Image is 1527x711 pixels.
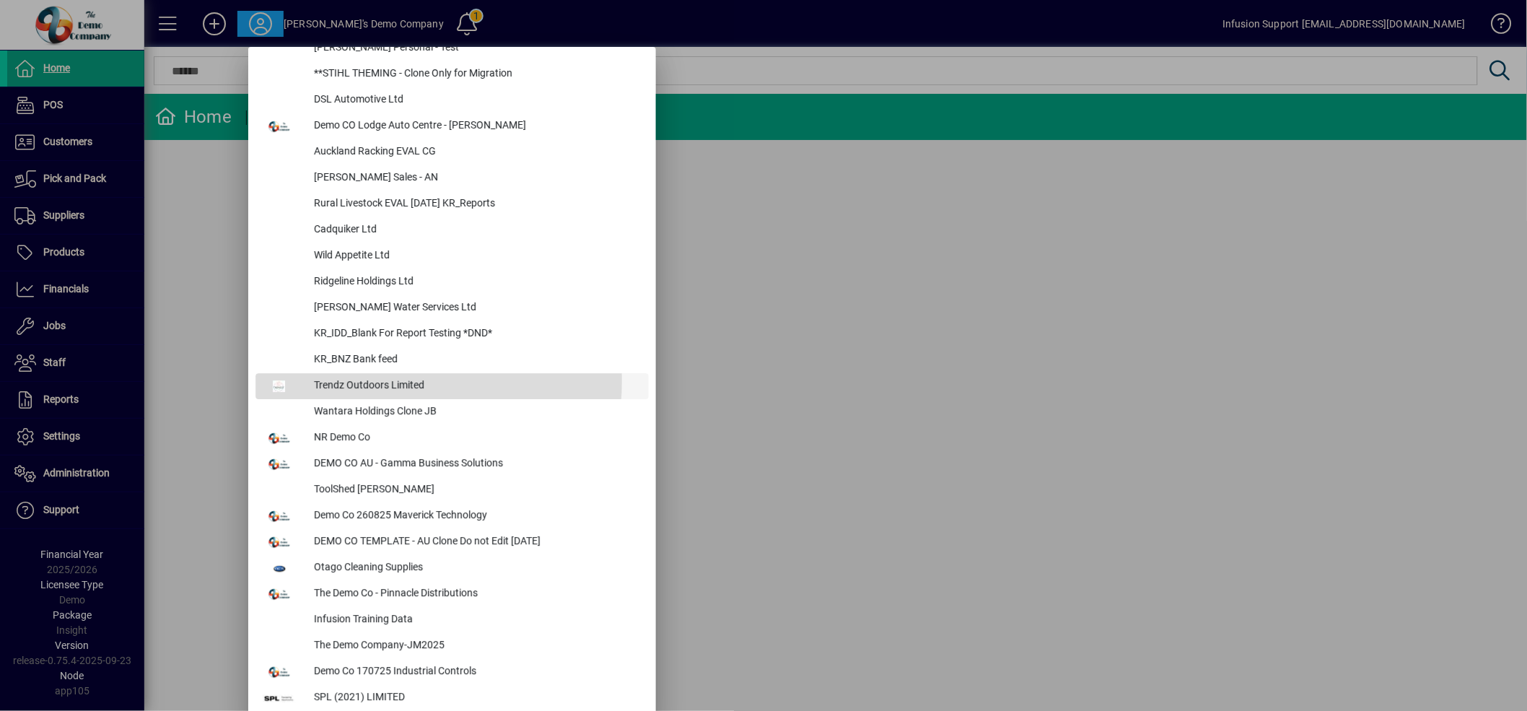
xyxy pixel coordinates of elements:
[255,425,649,451] button: NR Demo Co
[255,503,649,529] button: Demo Co 260825 Maverick Technology
[255,607,649,633] button: Infusion Training Data
[302,217,649,243] div: Cadquiker Ltd
[302,607,649,633] div: Infusion Training Data
[302,139,649,165] div: Auckland Racking EVAL CG
[255,581,649,607] button: The Demo Co - Pinnacle Distributions
[255,269,649,295] button: Ridgeline Holdings Ltd
[255,659,649,685] button: Demo Co 170725 Industrial Controls
[255,243,649,269] button: Wild Appetite Ltd
[255,555,649,581] button: Otago Cleaning Supplies
[302,529,649,555] div: DEMO CO TEMPLATE - AU Clone Do not Edit [DATE]
[302,373,649,399] div: Trendz Outdoors Limited
[302,243,649,269] div: Wild Appetite Ltd
[302,399,649,425] div: Wantara Holdings Clone JB
[302,165,649,191] div: [PERSON_NAME] Sales - AN
[255,113,649,139] button: Demo CO Lodge Auto Centre - [PERSON_NAME]
[302,581,649,607] div: The Demo Co - Pinnacle Distributions
[255,633,649,659] button: The Demo Company-JM2025
[255,451,649,477] button: DEMO CO AU - Gamma Business Solutions
[255,399,649,425] button: Wantara Holdings Clone JB
[302,685,649,711] div: SPL (2021) LIMITED
[302,451,649,477] div: DEMO CO AU - Gamma Business Solutions
[302,87,649,113] div: DSL Automotive Ltd
[255,295,649,321] button: [PERSON_NAME] Water Services Ltd
[302,633,649,659] div: The Demo Company-JM2025
[302,61,649,87] div: **STIHL THEMING - Clone Only for Migration
[255,139,649,165] button: Auckland Racking EVAL CG
[255,321,649,347] button: KR_IDD_Blank For Report Testing *DND*
[255,191,649,217] button: Rural Livestock EVAL [DATE] KR_Reports
[255,35,649,61] button: [PERSON_NAME] Personal - Test
[255,165,649,191] button: [PERSON_NAME] Sales - AN
[302,425,649,451] div: NR Demo Co
[255,217,649,243] button: Cadquiker Ltd
[302,191,649,217] div: Rural Livestock EVAL [DATE] KR_Reports
[255,347,649,373] button: KR_BNZ Bank feed
[302,555,649,581] div: Otago Cleaning Supplies
[302,35,649,61] div: [PERSON_NAME] Personal - Test
[302,113,649,139] div: Demo CO Lodge Auto Centre - [PERSON_NAME]
[255,87,649,113] button: DSL Automotive Ltd
[302,659,649,685] div: Demo Co 170725 Industrial Controls
[302,269,649,295] div: Ridgeline Holdings Ltd
[302,477,649,503] div: ToolShed [PERSON_NAME]
[302,321,649,347] div: KR_IDD_Blank For Report Testing *DND*
[302,347,649,373] div: KR_BNZ Bank feed
[302,295,649,321] div: [PERSON_NAME] Water Services Ltd
[255,373,649,399] button: Trendz Outdoors Limited
[302,503,649,529] div: Demo Co 260825 Maverick Technology
[255,529,649,555] button: DEMO CO TEMPLATE - AU Clone Do not Edit [DATE]
[255,61,649,87] button: **STIHL THEMING - Clone Only for Migration
[255,685,649,711] button: SPL (2021) LIMITED
[255,477,649,503] button: ToolShed [PERSON_NAME]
